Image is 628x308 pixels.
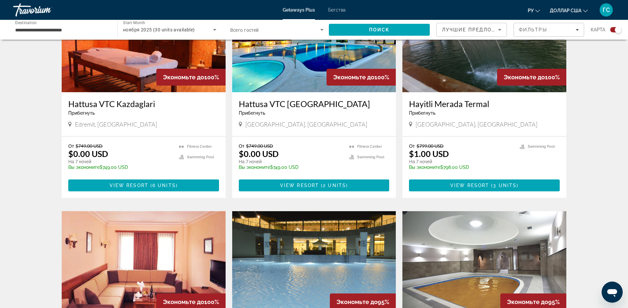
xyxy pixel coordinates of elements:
[239,165,343,170] p: $749.00 USD
[409,159,513,165] p: На 7 ночей
[357,144,382,149] span: Fitness Center
[528,144,555,149] span: Swimming Pool
[68,149,108,159] p: $0.00 USD
[328,7,346,13] a: Бегства
[68,143,74,149] span: От
[15,26,109,34] input: Select destination
[416,121,537,128] span: [GEOGRAPHIC_DATA], [GEOGRAPHIC_DATA]
[68,99,219,109] a: Hattusa VTC Kazdaglari
[68,159,173,165] p: На 7 ночей
[245,121,367,128] span: [GEOGRAPHIC_DATA], [GEOGRAPHIC_DATA]
[550,6,588,15] button: Изменить валюту
[504,74,545,81] span: Экономьте до
[68,179,219,191] button: View Resort(6 units)
[528,6,540,15] button: Изменить язык
[409,179,560,191] button: View Resort(3 units)
[497,69,566,86] div: 100%
[336,298,378,305] span: Экономьте до
[239,99,390,109] a: Hattusa VTC [GEOGRAPHIC_DATA]
[450,183,489,188] span: View Resort
[110,183,148,188] span: View Resort
[598,3,615,17] button: Меню пользователя
[75,121,157,128] span: Edremit, [GEOGRAPHIC_DATA]
[239,149,279,159] p: $0.00 USD
[283,7,315,13] a: Getaways Plus
[514,23,584,37] button: Filters
[239,143,244,149] span: От
[246,143,273,149] span: $749.00 USD
[519,27,547,32] span: Фильтры
[327,69,396,86] div: 100%
[528,8,534,13] font: ру
[163,74,204,81] span: Экономьте до
[602,282,623,303] iframe: Кнопка запуска окна обмена сообщениями
[15,20,37,25] span: Destination
[239,165,270,170] span: Вы экономите
[357,155,384,159] span: Swimming Pool
[409,99,560,109] a: Hayitli Merada Termal
[13,1,79,19] a: Травориум
[442,27,512,32] span: Лучшие предложения
[417,143,444,149] span: $799.00 USD
[493,183,517,188] span: 3 units
[409,165,513,170] p: $798.00 USD
[239,159,343,165] p: На 7 ночей
[68,110,95,116] span: Прибегнуть
[323,183,346,188] span: 2 units
[280,183,319,188] span: View Resort
[152,183,176,188] span: 6 units
[442,26,501,34] mat-select: Sort by
[319,183,348,188] span: ( )
[68,165,100,170] span: Вы экономите
[148,183,178,188] span: ( )
[123,20,145,25] span: Start Month
[187,144,212,149] span: Fitness Center
[230,27,259,33] span: Всего гостей
[187,155,214,159] span: Swimming Pool
[409,143,415,149] span: От
[76,143,103,149] span: $749.00 USD
[239,179,390,191] button: View Resort(2 units)
[603,6,610,13] font: ГС
[489,183,518,188] span: ( )
[507,298,548,305] span: Экономьте до
[550,8,581,13] font: доллар США
[239,110,265,116] span: Прибегнуть
[409,165,440,170] span: Вы экономите
[329,24,430,36] button: Search
[68,165,173,170] p: $749.00 USD
[591,25,605,34] span: карта
[409,149,449,159] p: $1.00 USD
[156,69,226,86] div: 100%
[123,27,195,32] span: ноября 2025 (30 units available)
[333,74,374,81] span: Экономьте до
[409,110,435,116] span: Прибегнуть
[163,298,204,305] span: Экономьте до
[369,27,390,32] span: Поиск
